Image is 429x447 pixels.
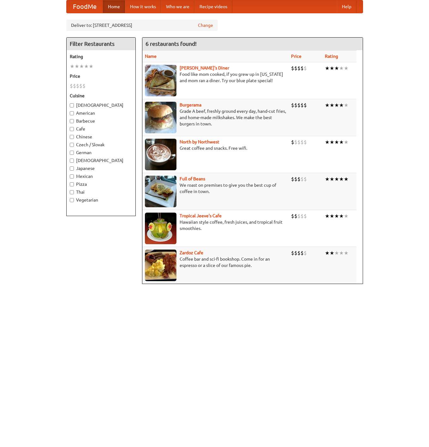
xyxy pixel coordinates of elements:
[330,139,334,146] li: ★
[325,102,330,109] li: ★
[330,65,334,72] li: ★
[194,0,232,13] a: Recipe videos
[294,102,297,109] li: $
[180,176,205,181] a: Full of Beans
[330,213,334,220] li: ★
[70,142,132,148] label: Czech / Slovak
[70,102,132,108] label: [DEMOGRAPHIC_DATA]
[145,250,176,281] img: zardoz.jpg
[325,65,330,72] li: ★
[330,176,334,183] li: ★
[70,166,74,171] input: Japanese
[304,139,307,146] li: $
[337,0,356,13] a: Help
[70,82,73,89] li: $
[297,102,301,109] li: $
[294,176,297,183] li: $
[304,102,307,109] li: $
[70,53,132,60] h5: Rating
[70,118,132,124] label: Barbecue
[70,190,74,194] input: Thai
[70,127,74,131] input: Cafe
[297,250,301,257] li: $
[291,102,294,109] li: $
[291,65,294,72] li: $
[339,65,344,72] li: ★
[334,102,339,109] li: ★
[70,63,74,70] li: ★
[180,65,229,70] b: [PERSON_NAME]'s Diner
[339,250,344,257] li: ★
[198,22,213,28] a: Change
[334,213,339,220] li: ★
[70,73,132,79] h5: Price
[334,176,339,183] li: ★
[70,126,132,132] label: Cafe
[145,139,176,170] img: north.jpg
[145,219,286,232] p: Hawaiian style coffee, fresh juices, and tropical fruit smoothies.
[67,0,103,13] a: FoodMe
[180,213,222,218] a: Tropical Jeeve's Cafe
[344,139,349,146] li: ★
[330,250,334,257] li: ★
[291,213,294,220] li: $
[304,213,307,220] li: $
[330,102,334,109] li: ★
[325,54,338,59] a: Rating
[334,65,339,72] li: ★
[145,54,157,59] a: Name
[339,139,344,146] li: ★
[70,165,132,172] label: Japanese
[84,63,89,70] li: ★
[344,102,349,109] li: ★
[297,65,301,72] li: $
[70,159,74,163] input: [DEMOGRAPHIC_DATA]
[180,250,203,255] a: Zardoz Cafe
[344,176,349,183] li: ★
[304,250,307,257] li: $
[297,176,301,183] li: $
[301,65,304,72] li: $
[161,0,194,13] a: Who we are
[294,65,297,72] li: $
[70,143,74,147] input: Czech / Slovak
[325,139,330,146] li: ★
[325,250,330,257] li: ★
[344,65,349,72] li: ★
[70,119,74,123] input: Barbecue
[70,103,74,107] input: [DEMOGRAPHIC_DATA]
[301,176,304,183] li: $
[89,63,93,70] li: ★
[70,189,132,195] label: Thai
[70,198,74,202] input: Vegetarian
[146,41,197,47] ng-pluralize: 6 restaurants found!
[66,20,218,31] div: Deliver to: [STREET_ADDRESS]
[334,139,339,146] li: ★
[145,108,286,127] p: Grade A beef, freshly ground every day, hand-cut fries, and home-made milkshakes. We make the bes...
[70,151,74,155] input: German
[180,102,201,107] b: Burgerama
[344,213,349,220] li: ★
[180,139,219,144] a: North by Northwest
[301,139,304,146] li: $
[325,213,330,220] li: ★
[76,82,79,89] li: $
[294,139,297,146] li: $
[145,102,176,133] img: burgerama.jpg
[334,250,339,257] li: ★
[82,82,86,89] li: $
[70,111,74,115] input: American
[294,213,297,220] li: $
[70,197,132,203] label: Vegetarian
[339,213,344,220] li: ★
[79,63,84,70] li: ★
[304,65,307,72] li: $
[145,145,286,151] p: Great coffee and snacks. Free wifi.
[70,149,132,156] label: German
[294,250,297,257] li: $
[70,157,132,164] label: [DEMOGRAPHIC_DATA]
